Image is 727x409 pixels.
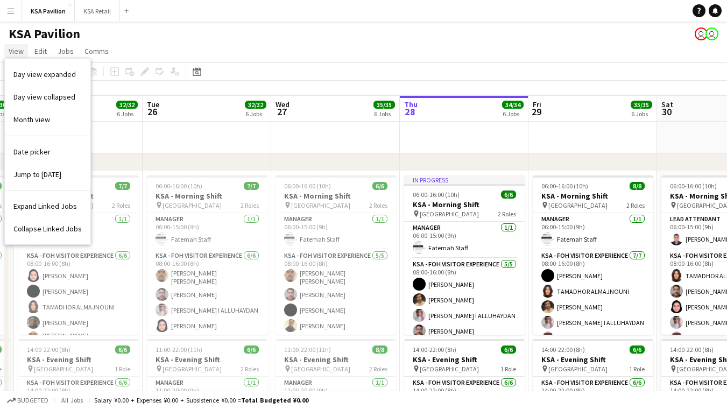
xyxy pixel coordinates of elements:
app-job-card: 06:00-16:00 (10h)7/7KSA - Morning Shift [GEOGRAPHIC_DATA]2 RolesManager1/106:00-15:00 (9h)Fatemah... [147,175,267,335]
span: 14:00-22:00 (8h) [27,345,70,354]
span: 06:00-16:00 (10h) [670,182,717,190]
span: 1 Role [629,365,645,373]
span: View [9,46,24,56]
span: 6/6 [244,345,259,354]
a: Day view expanded [5,63,90,86]
span: 2 Roles [241,201,259,209]
span: [GEOGRAPHIC_DATA] [548,201,608,209]
h3: KSA - Evening Shift [147,355,267,364]
span: 6/6 [372,182,387,190]
span: [GEOGRAPHIC_DATA] [291,365,350,373]
span: 6/6 [501,345,516,354]
span: 8/8 [372,345,387,354]
span: Thu [404,100,418,109]
span: 2 Roles [112,201,130,209]
a: Edit [30,44,51,58]
h3: KSA - Morning Shift [147,191,267,201]
app-user-avatar: Fatemah Jeelani [705,27,718,40]
span: [GEOGRAPHIC_DATA] [163,365,222,373]
a: Jump to today [5,163,90,186]
h3: KSA - Morning Shift [276,191,396,201]
span: Fri [533,100,541,109]
span: 32/32 [116,101,138,109]
h3: KSA - Evening Shift [276,355,396,364]
button: KSA Retail [75,1,120,22]
span: 06:00-16:00 (10h) [156,182,202,190]
span: 29 [531,105,541,118]
app-card-role: Manager1/106:00-15:00 (9h)Fatemah Staff [147,213,267,250]
span: 26 [145,105,159,118]
span: 06:00-16:00 (10h) [541,182,588,190]
span: [GEOGRAPHIC_DATA] [291,201,350,209]
span: Day view expanded [13,69,76,79]
app-card-role: Manager1/106:00-15:00 (9h)Fatemah Staff [533,213,653,250]
a: Date picker [5,140,90,163]
app-card-role: Manager1/106:00-15:00 (9h)Fatemah Staff [276,213,396,250]
a: Comms [80,44,113,58]
span: 34/34 [502,101,524,109]
span: Month view [13,115,50,124]
app-card-role: KSA - FOH Visitor Experience5/508:00-16:00 (8h)[PERSON_NAME] [PERSON_NAME][PERSON_NAME][PERSON_NA... [276,250,396,352]
span: 11:00-22:00 (11h) [156,345,202,354]
span: 1 Role [115,365,130,373]
a: Month view [5,108,90,131]
a: Day view collapsed [5,86,90,108]
span: Wed [276,100,290,109]
h3: KSA - Morning Shift [533,191,653,201]
span: [GEOGRAPHIC_DATA] [34,365,93,373]
span: 32/32 [245,101,266,109]
span: Total Budgeted ¥0.00 [241,396,308,404]
span: 35/35 [373,101,395,109]
span: Jump to [DATE] [13,170,61,179]
span: 2 Roles [369,365,387,373]
div: 6 Jobs [117,110,137,118]
app-job-card: In progress06:00-16:00 (10h)6/6KSA - Morning Shift [GEOGRAPHIC_DATA]2 RolesManager1/106:00-15:00 ... [404,175,525,335]
span: Tue [147,100,159,109]
span: [GEOGRAPHIC_DATA] [420,365,479,373]
span: [GEOGRAPHIC_DATA] [548,365,608,373]
h3: KSA - Evening Shift [404,355,525,364]
span: 35/35 [631,101,652,109]
span: 14:00-22:00 (8h) [413,345,456,354]
button: KSA Pavilion [22,1,75,22]
app-card-role: KSA - FOH Visitor Experience7/708:00-16:00 (8h)[PERSON_NAME]TAMADHOR ALMAJNOUNI[PERSON_NAME][PERS... [533,250,653,380]
h1: KSA Pavilion [9,26,80,42]
span: Comms [84,46,109,56]
span: 06:00-16:00 (10h) [413,191,460,199]
span: 6/6 [115,345,130,354]
a: View [4,44,28,58]
span: All jobs [59,396,85,404]
span: 30 [660,105,673,118]
div: 6 Jobs [245,110,266,118]
h3: KSA - Evening Shift [533,355,653,364]
div: Salary ¥0.00 + Expenses ¥0.00 + Subsistence ¥0.00 = [94,396,308,404]
div: In progress [404,175,525,184]
app-job-card: 06:00-16:00 (10h)8/8KSA - Morning Shift [GEOGRAPHIC_DATA]2 RolesManager1/106:00-15:00 (9h)Fatemah... [533,175,653,335]
span: 6/6 [630,345,645,354]
a: Collapse Linked Jobs [5,217,90,240]
span: 11:00-22:00 (11h) [284,345,331,354]
span: Collapse Linked Jobs [13,224,82,234]
span: 06:00-16:00 (10h) [284,182,331,190]
a: Expand Linked Jobs [5,195,90,217]
span: Jobs [58,46,74,56]
app-card-role: KSA - FOH Visitor Experience6/608:00-16:00 (8h)[PERSON_NAME] [PERSON_NAME][PERSON_NAME][PERSON_NA... [147,250,267,368]
div: 6 Jobs [631,110,652,118]
app-user-avatar: Fatemah Jeelani [695,27,708,40]
span: Sat [661,100,673,109]
span: [GEOGRAPHIC_DATA] [420,210,479,218]
app-job-card: 06:00-16:00 (10h)7/7KSA - Morning Shift [GEOGRAPHIC_DATA]2 RolesManager1/106:00-15:00 (9h)Yousef ... [18,175,139,335]
span: Expand Linked Jobs [13,201,77,211]
button: Budgeted [5,394,50,406]
div: 6 Jobs [503,110,523,118]
span: 2 Roles [498,210,516,218]
span: 7/7 [115,182,130,190]
app-job-card: 06:00-16:00 (10h)6/6KSA - Morning Shift [GEOGRAPHIC_DATA]2 RolesManager1/106:00-15:00 (9h)Fatemah... [276,175,396,335]
h3: KSA - Morning Shift [404,200,525,209]
span: Edit [34,46,47,56]
span: Date picker [13,147,51,157]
